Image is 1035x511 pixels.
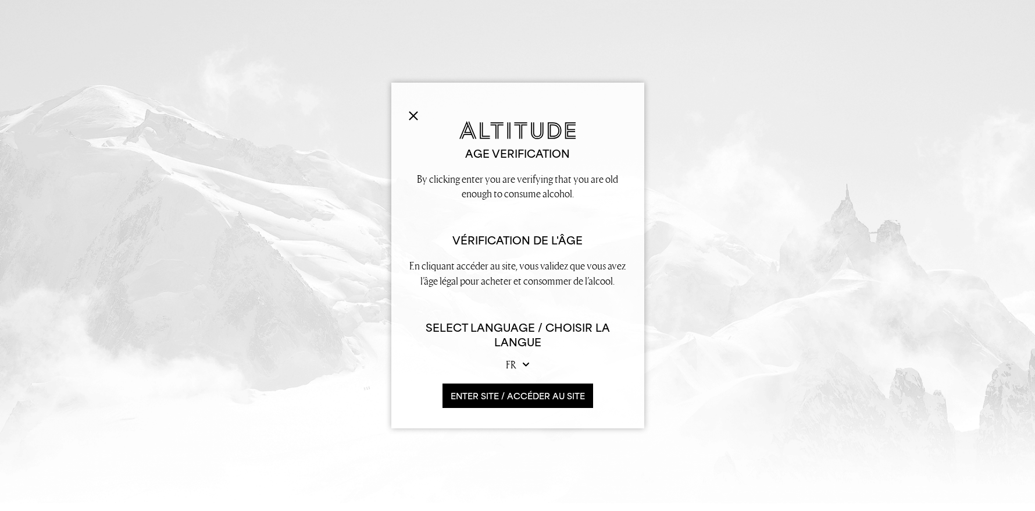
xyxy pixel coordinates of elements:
[409,172,627,201] p: By clicking enter you are verifying that you are old enough to consume alcohol.
[409,258,627,288] p: En cliquant accéder au site, vous validez que vous avez l’âge légal pour acheter et consommer de ...
[442,384,593,409] button: ENTER SITE / accéder au site
[409,147,627,161] h2: Age verification
[409,321,627,350] h6: Select Language / Choisir la langue
[409,233,627,248] h2: Vérification de l'âge
[459,121,576,139] img: Altitude Gin
[409,111,418,120] img: Close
